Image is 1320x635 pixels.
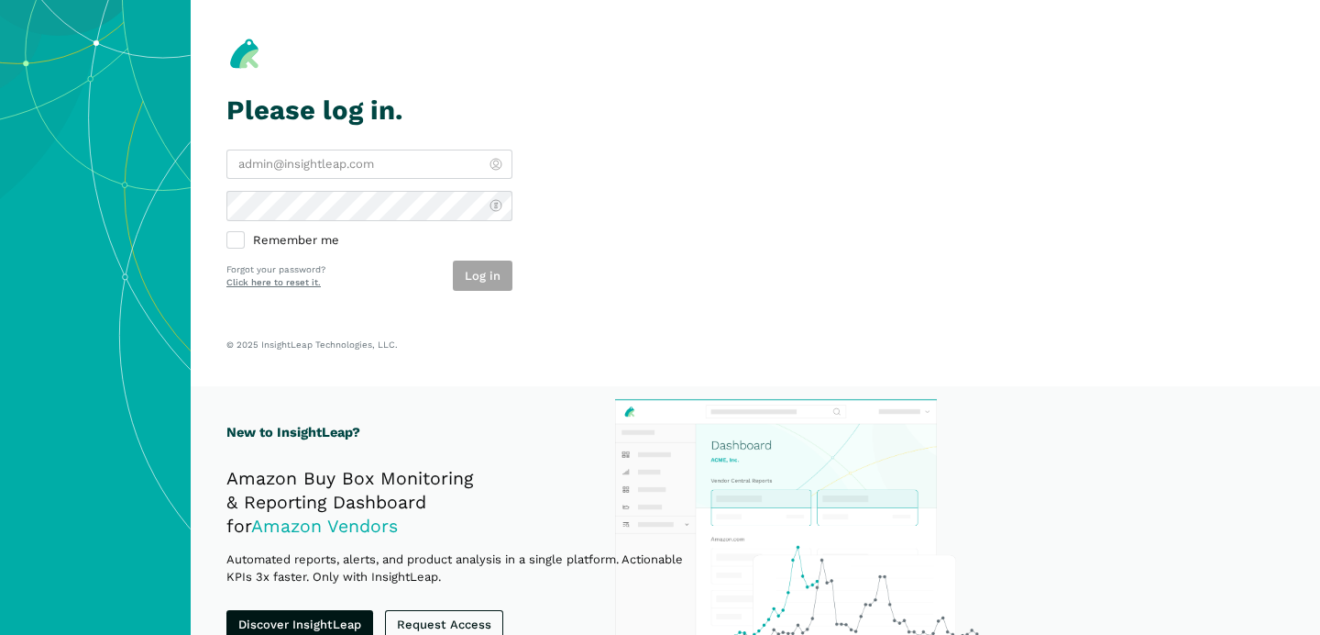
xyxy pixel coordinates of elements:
[226,150,512,180] input: admin@insightleap.com
[226,277,321,287] a: Click here to reset it.
[226,422,703,443] h1: New to InsightLeap?
[251,516,398,537] span: Amazon Vendors
[226,263,325,277] p: Forgot your password?
[226,95,512,126] h1: Please log in.
[226,339,1284,351] p: © 2025 InsightLeap Technologies, LLC.
[226,467,703,539] h2: Amazon Buy Box Monitoring & Reporting Dashboard for
[226,233,512,250] label: Remember me
[226,551,703,586] p: Automated reports, alerts, and product analysis in a single platform. Actionable KPIs 3x faster. ...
